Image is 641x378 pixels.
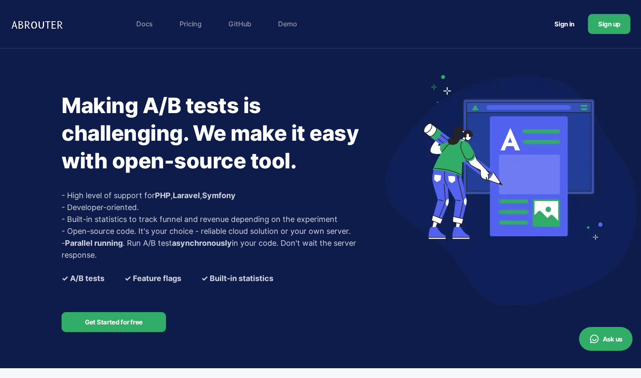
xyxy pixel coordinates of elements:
[62,202,380,213] p: - Developer-oriented.
[202,191,236,200] a: Symfony
[62,312,166,332] a: Get Started for free
[124,273,181,284] b: ✓ Feature flags
[274,15,301,32] a: Demo
[62,190,380,202] p: - High level of support for , ,
[579,327,633,351] button: Ask us
[62,225,380,237] p: - Open-source code. It's your choice - reliable cloud solution or your own server.
[62,92,380,175] h1: Making A/B tests is challenging. We make it easy with open-source tool.
[11,15,66,33] img: Logo
[173,191,200,200] a: Laravel
[62,273,104,284] b: ✓ A/B tests
[588,14,630,34] a: Sign up
[201,273,273,284] b: ✓ Built-in statistics
[62,237,380,261] p: - . Run A/B test in your code. Don't wait the server response.
[62,213,380,225] p: - Built-in statistics to track funnel and revenue depending on the experiment
[175,15,206,32] a: Pricing
[172,239,232,247] b: asynchronously
[544,16,585,32] a: Sign in
[65,239,123,247] b: Parallel running
[224,15,256,32] a: GitHub
[155,191,171,200] a: PHP
[132,15,157,32] a: Docs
